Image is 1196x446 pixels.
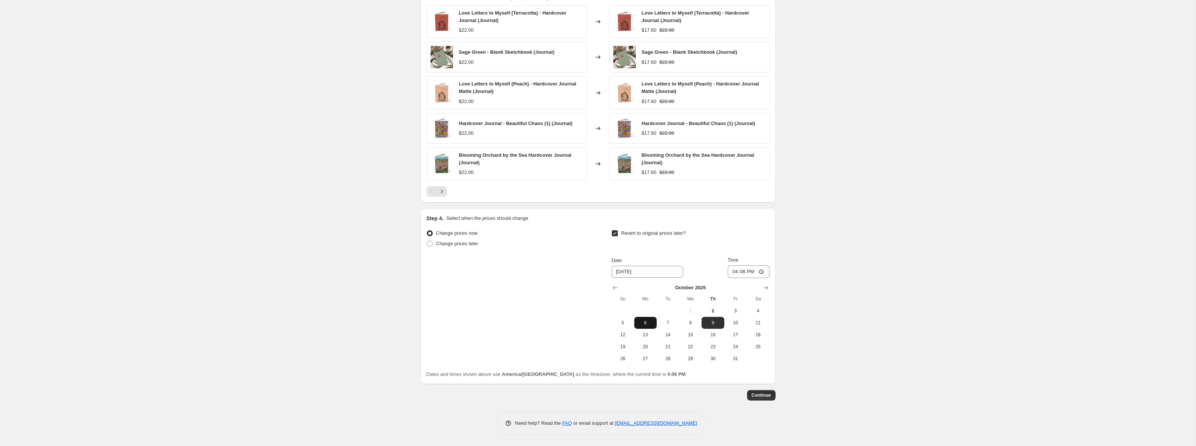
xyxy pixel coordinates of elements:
span: 22 [682,344,699,350]
div: $22.00 [459,98,474,105]
span: 19 [614,344,631,350]
button: Show previous month, September 2025 [610,283,620,293]
b: America/[GEOGRAPHIC_DATA] [502,371,574,377]
span: 4 [750,308,766,314]
h2: Step 4. [426,215,444,222]
img: 11338480409871336621_2048_80x.jpg [613,117,636,140]
strike: $22.00 [659,59,674,66]
div: $17.60 [642,98,657,105]
button: Saturday October 18 2025 [747,329,769,341]
span: Hardcover Journal - Beautiful Chaos (1) (Journal) [642,121,755,126]
span: 13 [637,332,654,338]
div: $17.60 [642,59,657,66]
span: Fr [727,296,744,302]
span: 21 [660,344,676,350]
span: Hardcover Journal - Beautiful Chaos (1) (Journal) [459,121,573,126]
button: Next [437,186,447,197]
img: 16302464621800636279_2048_80x.jpg [431,82,453,104]
b: 4:06 PM [667,371,685,377]
span: 7 [660,320,676,326]
span: Love Letters to Myself (Terracotta) - Hardcover Journal (Journal) [642,10,749,23]
span: Sa [750,296,766,302]
span: 29 [682,356,699,362]
button: Wednesday October 15 2025 [679,329,702,341]
span: 17 [727,332,744,338]
div: $22.00 [459,26,474,34]
span: Blooming Orchard by the Sea Hardcover Journal (Journal) [642,152,754,165]
span: 20 [637,344,654,350]
button: Monday October 13 2025 [634,329,657,341]
button: Wednesday October 29 2025 [679,353,702,365]
button: Monday October 6 2025 [634,317,657,329]
button: Sunday October 26 2025 [611,353,634,365]
span: Date [611,258,622,263]
th: Friday [724,293,747,305]
span: 25 [750,344,766,350]
button: Friday October 24 2025 [724,341,747,353]
div: $22.00 [459,59,474,66]
th: Monday [634,293,657,305]
button: Friday October 17 2025 [724,329,747,341]
span: 2 [705,308,721,314]
span: Blooming Orchard by the Sea Hardcover Journal (Journal) [459,152,571,165]
span: 31 [727,356,744,362]
th: Wednesday [679,293,702,305]
span: 3 [727,308,744,314]
button: Sunday October 12 2025 [611,329,634,341]
button: Continue [747,390,776,400]
nav: Pagination [426,186,447,197]
div: $17.60 [642,169,657,176]
button: Saturday October 25 2025 [747,341,769,353]
button: Saturday October 4 2025 [747,305,769,317]
button: Wednesday October 1 2025 [679,305,702,317]
span: Sage Green - Blank Sketchbook (Journal) [459,49,555,55]
img: 1260906852204165267_2048_80x.jpg [431,153,453,175]
span: or email support at [572,420,615,426]
span: 16 [705,332,721,338]
th: Saturday [747,293,769,305]
button: Friday October 3 2025 [724,305,747,317]
button: Tuesday October 7 2025 [657,317,679,329]
span: 10 [727,320,744,326]
img: 16302464621800636279_2048_80x.jpg [613,82,636,104]
button: Friday October 31 2025 [724,353,747,365]
span: Revert to original prices later? [621,230,686,236]
span: 14 [660,332,676,338]
button: Wednesday October 22 2025 [679,341,702,353]
button: Wednesday October 8 2025 [679,317,702,329]
span: Dates and times shown above use as the timezone, where the current time is [426,371,686,377]
span: 24 [727,344,744,350]
span: Continue [752,392,771,398]
button: Show next month, November 2025 [761,283,771,293]
span: 15 [682,332,699,338]
button: Sunday October 5 2025 [611,317,634,329]
img: 1260906852204165267_2048_80x.jpg [613,153,636,175]
span: Tu [660,296,676,302]
button: Sunday October 19 2025 [611,341,634,353]
button: Tuesday October 14 2025 [657,329,679,341]
span: 11 [750,320,766,326]
button: Thursday October 16 2025 [702,329,724,341]
img: Sage_sketchbook_80x.jpg [613,46,636,68]
span: 1 [682,308,699,314]
a: FAQ [562,420,572,426]
span: Change prices now [436,230,478,236]
p: Select when the prices should change [446,215,528,222]
span: 30 [705,356,721,362]
a: [EMAIL_ADDRESS][DOMAIN_NAME] [615,420,697,426]
img: Sage_sketchbook_80x.jpg [431,46,453,68]
span: Sage Green - Blank Sketchbook (Journal) [642,49,737,55]
button: Tuesday October 21 2025 [657,341,679,353]
span: 8 [682,320,699,326]
span: 18 [750,332,766,338]
input: 12:00 [728,265,770,278]
strike: $22.00 [659,26,674,34]
span: 23 [705,344,721,350]
button: Saturday October 11 2025 [747,317,769,329]
strike: $22.00 [659,130,674,137]
div: $17.60 [642,26,657,34]
button: Monday October 20 2025 [634,341,657,353]
span: We [682,296,699,302]
span: Time [728,257,738,263]
span: 27 [637,356,654,362]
